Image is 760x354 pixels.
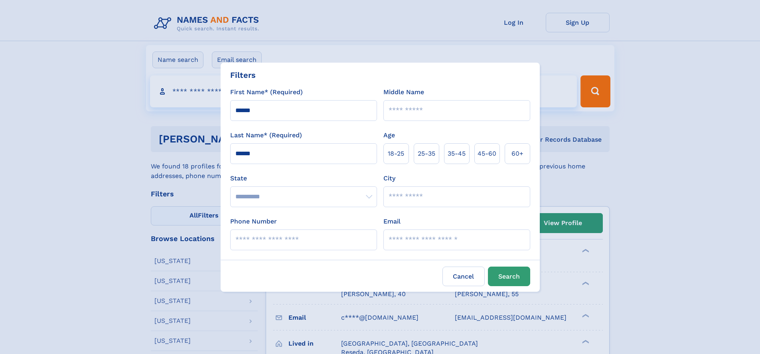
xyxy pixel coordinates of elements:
label: First Name* (Required) [230,87,303,97]
span: 60+ [511,149,523,158]
button: Search [488,267,530,286]
label: Age [383,131,395,140]
label: Phone Number [230,217,277,226]
label: Email [383,217,401,226]
span: 18‑25 [388,149,404,158]
span: 35‑45 [448,149,466,158]
label: City [383,174,395,183]
label: Middle Name [383,87,424,97]
label: State [230,174,377,183]
label: Cancel [442,267,485,286]
div: Filters [230,69,256,81]
span: 45‑60 [478,149,496,158]
label: Last Name* (Required) [230,131,302,140]
span: 25‑35 [418,149,435,158]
